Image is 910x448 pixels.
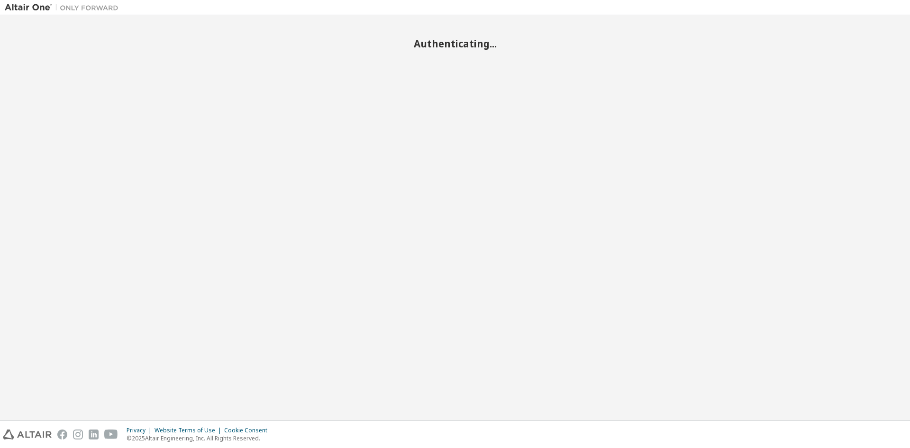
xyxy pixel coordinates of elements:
[57,430,67,439] img: facebook.svg
[127,427,155,434] div: Privacy
[127,434,273,442] p: © 2025 Altair Engineering, Inc. All Rights Reserved.
[5,3,123,12] img: Altair One
[89,430,99,439] img: linkedin.svg
[224,427,273,434] div: Cookie Consent
[73,430,83,439] img: instagram.svg
[104,430,118,439] img: youtube.svg
[5,37,905,50] h2: Authenticating...
[155,427,224,434] div: Website Terms of Use
[3,430,52,439] img: altair_logo.svg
